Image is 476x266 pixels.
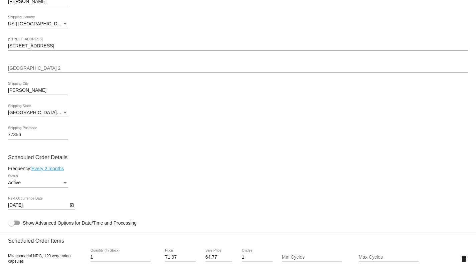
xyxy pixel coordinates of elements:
input: Price [165,255,196,260]
span: Active [8,180,21,185]
mat-select: Status [8,180,68,186]
input: Shipping City [8,88,68,93]
h3: Scheduled Order Details [8,154,468,161]
input: Max Cycles [359,255,419,260]
mat-icon: delete [460,255,468,263]
input: Shipping Street 2 [8,66,468,71]
button: Open calendar [68,201,75,208]
span: US | [GEOGRAPHIC_DATA] [8,21,67,26]
input: Min Cycles [282,255,342,260]
input: Shipping Postcode [8,132,68,138]
h3: Scheduled Order Items [8,233,468,244]
input: Cycles [242,255,273,260]
span: Mitochondrial NRG, 120 vegetarian capsules [8,254,70,264]
input: Shipping Street 1 [8,43,468,49]
mat-select: Shipping State [8,110,68,115]
input: Next Occurrence Date [8,203,68,208]
span: [GEOGRAPHIC_DATA] | [US_STATE] [8,110,87,115]
div: Frequency: [8,166,468,171]
mat-select: Shipping Country [8,21,68,27]
a: Every 2 months [31,166,64,171]
span: Show Advanced Options for Date/Time and Processing [23,220,137,226]
input: Quantity (In Stock) [91,255,151,260]
input: Sale Price [205,255,232,260]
